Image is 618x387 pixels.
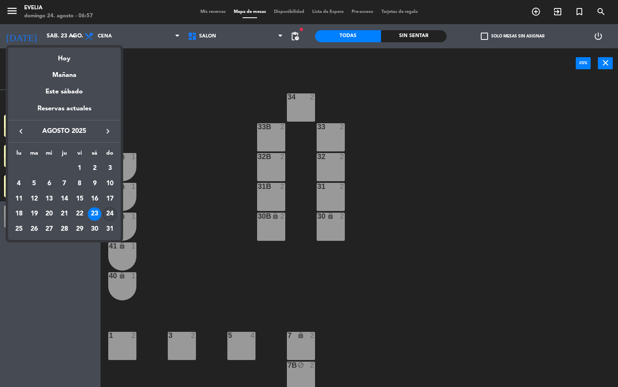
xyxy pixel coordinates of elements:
td: 5 de agosto de 2025 [27,176,42,191]
td: 22 de agosto de 2025 [72,207,87,222]
td: 6 de agosto de 2025 [41,176,57,191]
div: 16 [88,192,101,206]
th: miércoles [41,149,57,161]
td: 18 de agosto de 2025 [11,207,27,222]
div: 17 [103,192,117,206]
div: 14 [58,192,71,206]
td: 2 de agosto de 2025 [87,161,103,176]
button: keyboard_arrow_right [101,126,115,137]
div: 26 [27,222,41,236]
div: Hoy [8,48,121,64]
td: 31 de agosto de 2025 [102,221,117,237]
td: 28 de agosto de 2025 [57,221,72,237]
td: 14 de agosto de 2025 [57,191,72,207]
div: 15 [73,192,87,206]
div: 25 [12,222,26,236]
div: Reservas actuales [8,103,121,120]
td: 10 de agosto de 2025 [102,176,117,191]
div: 6 [42,177,56,190]
div: 24 [103,207,117,221]
td: 1 de agosto de 2025 [72,161,87,176]
div: 23 [88,207,101,221]
td: 30 de agosto de 2025 [87,221,103,237]
span: agosto 2025 [28,126,101,137]
div: 27 [42,222,56,236]
th: jueves [57,149,72,161]
th: domingo [102,149,117,161]
div: 12 [27,192,41,206]
div: 13 [42,192,56,206]
div: 28 [58,222,71,236]
div: 20 [42,207,56,221]
div: 22 [73,207,87,221]
div: 3 [103,161,117,175]
div: 8 [73,177,87,190]
th: sábado [87,149,103,161]
td: 3 de agosto de 2025 [102,161,117,176]
div: 10 [103,177,117,190]
th: lunes [11,149,27,161]
td: 4 de agosto de 2025 [11,176,27,191]
td: 19 de agosto de 2025 [27,207,42,222]
div: 29 [73,222,87,236]
td: 27 de agosto de 2025 [41,221,57,237]
td: 24 de agosto de 2025 [102,207,117,222]
td: 29 de agosto de 2025 [72,221,87,237]
i: keyboard_arrow_left [16,126,26,136]
div: 18 [12,207,26,221]
th: viernes [72,149,87,161]
div: 5 [27,177,41,190]
td: 26 de agosto de 2025 [27,221,42,237]
div: 7 [58,177,71,190]
div: 9 [88,177,101,190]
i: keyboard_arrow_right [103,126,113,136]
td: 7 de agosto de 2025 [57,176,72,191]
div: 31 [103,222,117,236]
td: 21 de agosto de 2025 [57,207,72,222]
td: 20 de agosto de 2025 [41,207,57,222]
div: 30 [88,222,101,236]
div: Mañana [8,64,121,81]
td: 17 de agosto de 2025 [102,191,117,207]
button: keyboard_arrow_left [14,126,28,137]
td: 9 de agosto de 2025 [87,176,103,191]
td: 8 de agosto de 2025 [72,176,87,191]
td: 12 de agosto de 2025 [27,191,42,207]
td: 11 de agosto de 2025 [11,191,27,207]
td: 15 de agosto de 2025 [72,191,87,207]
div: 21 [58,207,71,221]
div: 1 [73,161,87,175]
td: 13 de agosto de 2025 [41,191,57,207]
th: martes [27,149,42,161]
td: AGO. [11,161,72,176]
div: Este sábado [8,81,121,103]
div: 11 [12,192,26,206]
td: 16 de agosto de 2025 [87,191,103,207]
div: 2 [88,161,101,175]
div: 4 [12,177,26,190]
div: 19 [27,207,41,221]
td: 25 de agosto de 2025 [11,221,27,237]
td: 23 de agosto de 2025 [87,207,103,222]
